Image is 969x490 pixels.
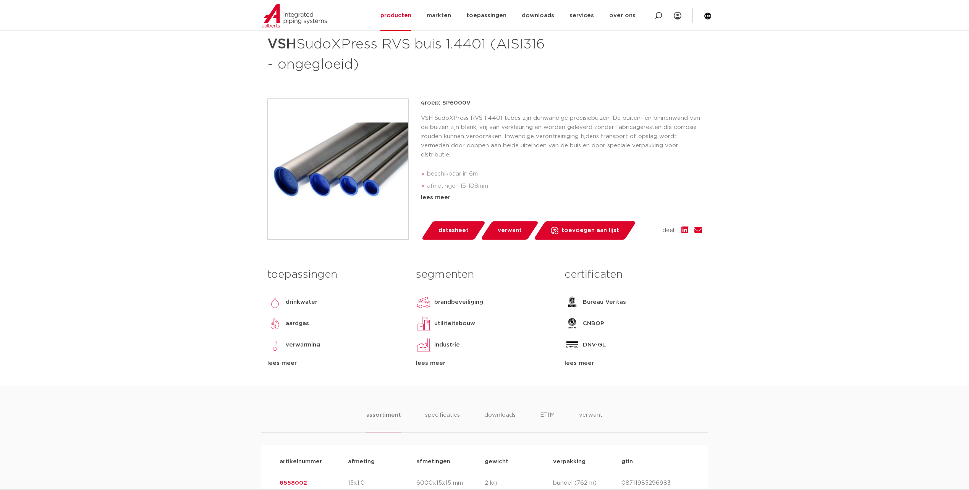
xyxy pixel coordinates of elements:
[434,340,460,350] p: industrie
[416,479,485,488] p: 6000x15x15 mm
[565,316,580,331] img: CNBOP
[434,298,483,307] p: brandbeveiliging
[286,298,317,307] p: drinkwater
[416,359,553,368] div: lees meer
[540,411,555,432] li: ETIM
[421,193,702,202] div: lees meer
[480,221,539,240] a: verwant
[583,319,604,328] p: CNBOP
[416,316,431,331] img: utiliteitsbouw
[438,224,469,237] span: datasheet
[286,340,320,350] p: verwarming
[485,457,553,466] p: gewicht
[267,33,554,74] h1: SudoXPress RVS buis 1.4401 (AISI316 - ongegloeid)
[498,224,522,237] span: verwant
[484,411,516,432] li: downloads
[565,267,702,282] h3: certificaten
[421,221,486,240] a: datasheet
[421,98,702,108] p: groep: SP6000V
[416,295,431,310] img: brandbeveiliging
[416,267,553,282] h3: segmenten
[280,457,348,466] p: artikelnummer
[583,298,626,307] p: Bureau Veritas
[267,37,296,51] strong: VSH
[416,457,485,466] p: afmetingen
[267,267,404,282] h3: toepassingen
[565,359,702,368] div: lees meer
[561,224,619,237] span: toevoegen aan lijst
[267,295,283,310] img: drinkwater
[267,359,404,368] div: lees meer
[268,99,408,239] img: Product Image for VSH SudoXPress RVS buis 1.4401 (AISI316 - ongegloeid)
[416,337,431,353] img: industrie
[267,316,283,331] img: aardgas
[621,479,690,488] p: 08711985296983
[485,479,553,488] p: 2 kg
[565,337,580,353] img: DNV-GL
[280,480,307,486] a: 6558002
[662,226,675,235] span: deel:
[348,457,416,466] p: afmeting
[553,479,621,488] p: bundel (762 m)
[425,411,460,432] li: specificaties
[427,180,702,192] li: afmetingen 15-108mm
[583,340,606,350] p: DNV-GL
[348,479,416,488] p: 15x1,0
[565,295,580,310] img: Bureau Veritas
[434,319,475,328] p: utiliteitsbouw
[286,319,309,328] p: aardgas
[267,337,283,353] img: verwarming
[579,411,603,432] li: verwant
[621,457,690,466] p: gtin
[427,168,702,180] li: beschikbaar in 6m
[553,457,621,466] p: verpakking
[421,114,702,160] p: VSH SudoXPress RVS 1.4401 tubes zijn dunwandige precisiebuizen. De buiten- en binnenwand van de b...
[366,411,401,432] li: assortiment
